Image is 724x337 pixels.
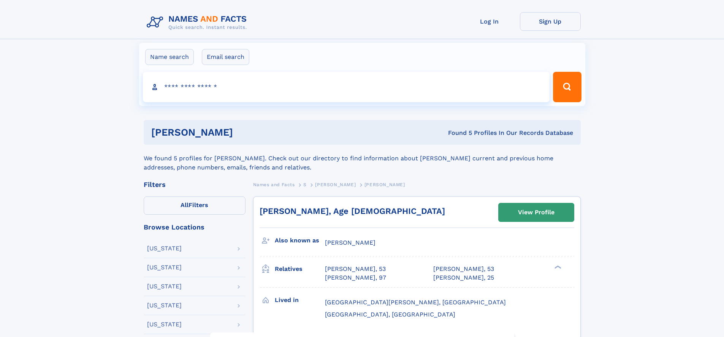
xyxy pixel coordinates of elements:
[553,265,562,270] div: ❯
[325,239,375,246] span: [PERSON_NAME]
[315,182,356,187] span: [PERSON_NAME]
[275,263,325,275] h3: Relatives
[181,201,189,209] span: All
[147,245,182,252] div: [US_STATE]
[364,182,405,187] span: [PERSON_NAME]
[518,204,554,221] div: View Profile
[147,283,182,290] div: [US_STATE]
[202,49,249,65] label: Email search
[325,311,455,318] span: [GEOGRAPHIC_DATA], [GEOGRAPHIC_DATA]
[303,182,307,187] span: S
[144,12,253,33] img: Logo Names and Facts
[275,294,325,307] h3: Lived in
[147,321,182,328] div: [US_STATE]
[553,72,581,102] button: Search Button
[143,72,550,102] input: search input
[325,274,386,282] a: [PERSON_NAME], 97
[325,265,386,273] a: [PERSON_NAME], 53
[315,180,356,189] a: [PERSON_NAME]
[144,181,246,188] div: Filters
[303,180,307,189] a: S
[459,12,520,31] a: Log In
[341,129,573,137] div: Found 5 Profiles In Our Records Database
[433,274,494,282] a: [PERSON_NAME], 25
[144,196,246,215] label: Filters
[325,299,506,306] span: [GEOGRAPHIC_DATA][PERSON_NAME], [GEOGRAPHIC_DATA]
[145,49,194,65] label: Name search
[275,234,325,247] h3: Also known as
[144,224,246,231] div: Browse Locations
[253,180,295,189] a: Names and Facts
[520,12,581,31] a: Sign Up
[151,128,341,137] h1: [PERSON_NAME]
[144,145,581,172] div: We found 5 profiles for [PERSON_NAME]. Check out our directory to find information about [PERSON_...
[147,264,182,271] div: [US_STATE]
[499,203,574,222] a: View Profile
[433,265,494,273] a: [PERSON_NAME], 53
[260,206,445,216] a: [PERSON_NAME], Age [DEMOGRAPHIC_DATA]
[147,302,182,309] div: [US_STATE]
